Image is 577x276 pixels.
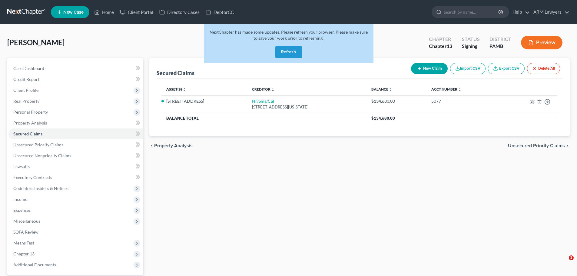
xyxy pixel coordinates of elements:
[389,88,393,91] i: unfold_more
[509,7,530,18] a: Help
[161,113,366,124] th: Balance Total
[117,7,156,18] a: Client Portal
[13,131,42,136] span: Secured Claims
[275,46,302,58] button: Refresh
[450,63,486,74] button: Import CSV
[8,118,143,128] a: Property Analysis
[569,255,574,260] span: 1
[13,153,71,158] span: Unsecured Nonpriority Claims
[462,36,480,43] div: Status
[63,10,84,15] span: New Case
[252,87,275,91] a: Creditor unfold_more
[8,74,143,85] a: Credit Report
[13,109,48,115] span: Personal Property
[210,29,368,41] span: NextChapter has made some updates. Please refresh your browser. Please make sure to save your wor...
[8,161,143,172] a: Lawsuits
[13,208,31,213] span: Expenses
[8,172,143,183] a: Executory Contracts
[508,143,565,148] span: Unsecured Priority Claims
[13,186,68,191] span: Codebtors Insiders & Notices
[13,175,52,180] span: Executory Contracts
[13,120,47,125] span: Property Analysis
[489,36,511,43] div: District
[431,98,494,104] div: 5077
[508,143,570,148] button: Unsecured Priority Claims chevron_right
[13,164,30,169] span: Lawsuits
[13,240,34,245] span: Means Test
[429,36,452,43] div: Chapter
[489,43,511,50] div: PAMB
[13,197,27,202] span: Income
[252,98,274,104] a: Nr/Sms/Cal
[527,63,560,74] button: Delete All
[556,255,571,270] iframe: Intercom live chat
[530,7,569,18] a: ARM Lawyers
[149,143,154,148] i: chevron_left
[166,87,186,91] a: Asset(s) unfold_more
[565,143,570,148] i: chevron_right
[431,87,462,91] a: Acct Number unfold_more
[458,88,462,91] i: unfold_more
[166,98,242,104] li: [STREET_ADDRESS]
[156,7,203,18] a: Directory Cases
[13,77,39,82] span: Credit Report
[13,88,38,93] span: Client Profile
[8,128,143,139] a: Secured Claims
[13,218,40,224] span: Miscellaneous
[488,63,525,74] a: Export CSV
[157,69,194,77] div: Secured Claims
[521,36,562,49] button: Preview
[7,38,65,47] span: [PERSON_NAME]
[13,142,63,147] span: Unsecured Priority Claims
[371,87,393,91] a: Balance unfold_more
[13,66,44,71] span: Case Dashboard
[183,88,186,91] i: unfold_more
[8,227,143,238] a: SOFA Review
[13,98,39,104] span: Real Property
[462,43,480,50] div: Signing
[371,116,395,121] span: $134,680.00
[371,98,422,104] div: $134,680.00
[91,7,117,18] a: Home
[429,43,452,50] div: Chapter
[154,143,193,148] span: Property Analysis
[271,88,275,91] i: unfold_more
[13,229,38,234] span: SOFA Review
[252,104,361,110] div: [STREET_ADDRESS][US_STATE]
[13,262,56,267] span: Additional Documents
[8,150,143,161] a: Unsecured Nonpriority Claims
[8,63,143,74] a: Case Dashboard
[203,7,237,18] a: DebtorCC
[13,251,35,256] span: Chapter 13
[8,139,143,150] a: Unsecured Priority Claims
[149,143,193,148] button: chevron_left Property Analysis
[444,6,499,18] input: Search by name...
[411,63,448,74] button: New Claim
[447,43,452,49] span: 13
